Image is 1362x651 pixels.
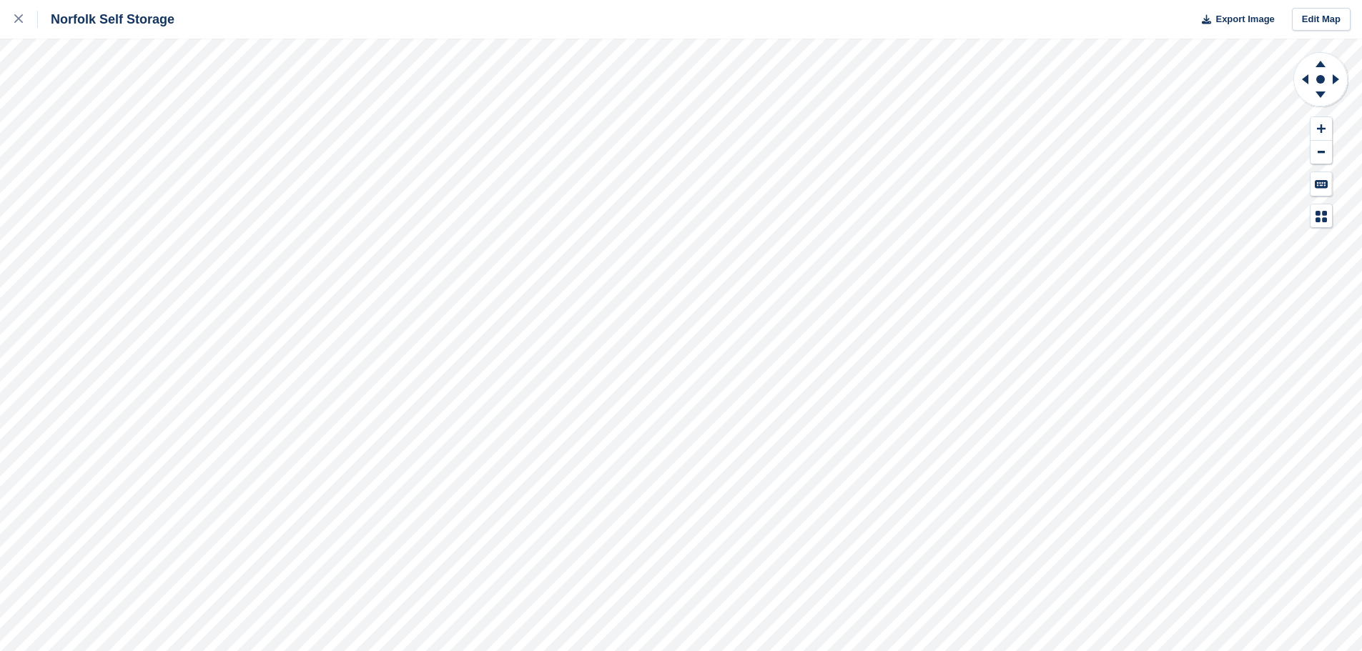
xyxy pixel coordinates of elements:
[38,11,174,28] div: Norfolk Self Storage
[1193,8,1275,31] button: Export Image
[1311,117,1332,141] button: Zoom In
[1292,8,1351,31] a: Edit Map
[1311,204,1332,228] button: Map Legend
[1215,12,1274,26] span: Export Image
[1311,172,1332,196] button: Keyboard Shortcuts
[1311,141,1332,164] button: Zoom Out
